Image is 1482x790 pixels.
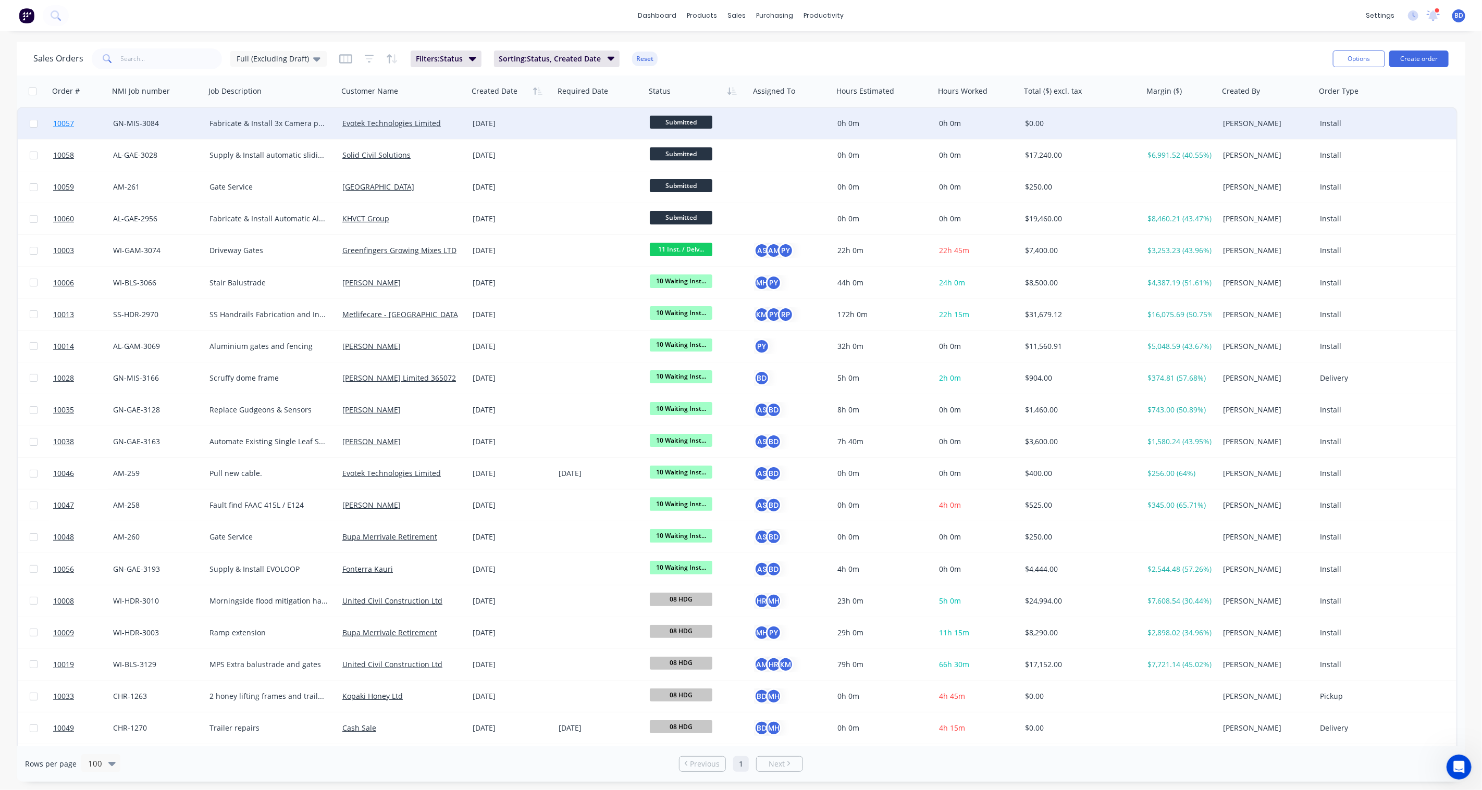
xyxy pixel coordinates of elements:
[209,182,328,192] div: Gate Service
[754,561,782,577] button: ASBD
[837,405,926,415] div: 8h 0m
[33,341,41,349] button: Gif picker
[342,564,393,574] a: Fonterra Kauri
[17,89,155,108] b: 0 quantity on Labour line items
[766,466,782,481] div: BD
[837,373,926,383] div: 5h 0m
[1025,214,1133,224] div: $19,460.00
[754,688,782,704] button: BDMH
[1147,405,1212,415] div: $743.00 (50.89%)
[1147,245,1212,256] div: $3,253.23 (43.96%)
[53,744,113,775] a: 10007
[1320,278,1384,288] div: Install
[494,51,620,67] button: Sorting:Status, Created Date
[754,497,782,513] button: ASBD
[8,223,171,277] div: Morning [PERSON_NAME], just a quick update — the issue with the Profitability has been fixed as o...
[53,564,74,574] span: 10056
[53,118,74,129] span: 10057
[1222,86,1260,96] div: Created By
[1025,118,1133,129] div: $0.00
[650,402,712,415] span: 10 Waiting Inst...
[342,341,401,351] a: [PERSON_NAME]
[754,370,770,386] button: BD
[1147,309,1212,320] div: $16,075.69 (50.75%)
[754,657,770,672] div: AM
[50,341,58,349] button: Upload attachment
[1024,86,1082,96] div: Total ($) excl. tax
[723,8,751,23] div: sales
[754,497,770,513] div: AS
[342,436,401,446] a: [PERSON_NAME]
[766,529,782,545] div: BD
[46,27,192,47] div: 10007, but this is not the only one. but you will see what i am talking about
[754,625,782,641] button: MHPY
[766,720,782,736] div: MH
[411,51,481,67] button: Filters:Status
[473,468,550,479] div: [DATE]
[342,468,441,478] a: Evotek Technologies Limited
[473,309,550,320] div: [DATE]
[113,405,197,415] div: GN-GAE-3128
[1320,245,1384,256] div: Install
[1147,436,1212,447] div: $1,580.24 (43.95%)
[499,54,601,64] span: Sorting: Status, Created Date
[209,405,328,415] div: Replace Gudgeons & Sensors
[53,659,74,670] span: 10019
[113,341,197,352] div: AL-GAM-3069
[473,182,550,192] div: [DATE]
[209,309,328,320] div: SS Handrails Fabrication and Install
[649,86,671,96] div: Status
[113,118,197,129] div: GN-MIS-3084
[113,182,197,192] div: AM-261
[766,307,782,322] div: PY
[650,338,712,352] span: 10 Waiting Inst...
[209,500,328,510] div: Fault find FAAC 415L / E124
[208,86,262,96] div: Job Description
[342,182,414,192] a: [GEOGRAPHIC_DATA]
[754,466,770,481] div: AS
[8,62,171,156] div: Thanks, [PERSON_NAME] — yes, I can see what you’re referring to. It’s a bug caused by the0 quanti...
[53,490,113,521] a: 10047
[1223,278,1307,288] div: [PERSON_NAME]
[1320,150,1384,160] div: Install
[650,243,712,256] span: 11 Inst. / Delv...
[766,688,782,704] div: MH
[751,8,799,23] div: purchasing
[837,150,926,160] div: 0h 0m
[650,466,712,479] span: 10 Waiting Inst...
[53,649,113,680] a: 10019
[113,278,197,288] div: WI-BLS-3066
[1333,51,1385,67] button: Options
[53,596,74,606] span: 10008
[1319,86,1358,96] div: Order Type
[53,500,74,510] span: 10047
[754,307,794,322] button: KMPYRP
[473,214,550,224] div: [DATE]
[342,405,401,415] a: [PERSON_NAME]
[53,309,74,320] span: 10013
[1223,436,1307,447] div: [PERSON_NAME]
[837,182,926,192] div: 0h 0m
[53,532,74,542] span: 10048
[113,373,197,383] div: GN-MIS-3166
[8,20,200,61] div: Brandon says…
[754,434,770,449] div: AS
[473,436,550,447] div: [DATE]
[1147,373,1212,383] div: $374.81 (57.68%)
[1320,468,1384,479] div: Install
[113,436,197,447] div: GN-GAE-3163
[650,147,712,160] span: Submitted
[837,309,926,320] div: 172h 0m
[939,405,961,415] span: 0h 0m
[342,118,441,128] a: Evotek Technologies Limited
[342,309,461,319] a: Metlifecare - [GEOGRAPHIC_DATA]
[38,20,200,53] div: 10007, but this is not the only one. but you will see what i am talking about
[650,497,712,510] span: 10 Waiting Inst...
[472,86,517,96] div: Created Date
[766,275,782,291] div: PY
[754,402,770,418] div: AS
[754,720,770,736] div: BD
[1223,182,1307,192] div: [PERSON_NAME]
[778,307,794,322] div: RP
[112,86,170,96] div: NMI Job number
